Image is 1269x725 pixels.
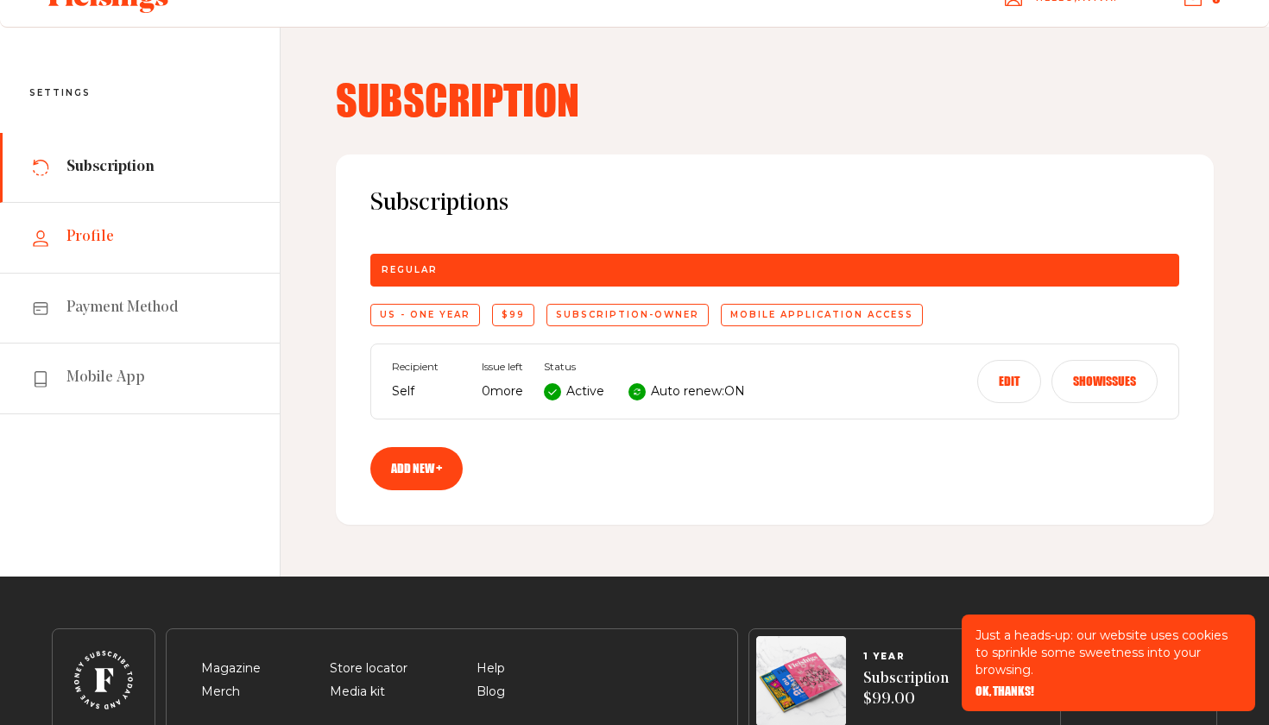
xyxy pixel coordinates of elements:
[392,361,461,373] span: Recipient
[392,381,461,402] p: Self
[651,381,745,402] p: Auto renew: ON
[370,189,1179,219] span: Subscriptions
[370,254,1179,287] div: Regular
[66,298,179,318] span: Payment Method
[201,659,261,679] span: Magazine
[336,79,1214,120] h4: Subscription
[1051,360,1158,403] button: Showissues
[477,684,505,699] a: Blog
[477,660,505,676] a: Help
[330,660,407,676] a: Store locator
[330,659,407,679] span: Store locator
[546,304,709,326] div: subscription-owner
[201,682,240,703] span: Merch
[863,652,949,662] span: 1 YEAR
[492,304,534,326] div: $99
[201,660,261,676] a: Magazine
[863,669,949,711] span: Subscription $99.00
[201,684,240,699] a: Merch
[544,361,745,373] span: Status
[566,381,604,402] p: Active
[477,659,505,679] span: Help
[477,682,505,703] span: Blog
[482,361,523,373] span: Issue left
[721,304,923,326] div: Mobile application access
[370,447,463,490] a: Add new +
[482,381,523,402] p: 0 more
[66,227,114,248] span: Profile
[66,157,155,178] span: Subscription
[977,360,1041,403] button: Edit
[330,682,385,703] span: Media kit
[370,304,480,326] div: US - One Year
[975,685,1034,697] button: OK, THANKS!
[975,627,1241,678] p: Just a heads-up: our website uses cookies to sprinkle some sweetness into your browsing.
[66,368,145,388] span: Mobile App
[330,684,385,699] a: Media kit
